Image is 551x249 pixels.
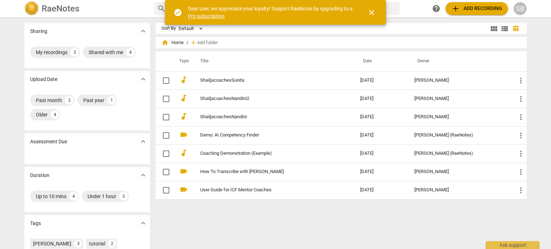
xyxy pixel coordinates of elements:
td: [DATE] [354,108,409,126]
div: tutorial [89,240,105,247]
span: Add folder [197,40,218,46]
a: ShailjacoachesSunita [200,78,334,83]
span: more_vert [517,76,525,85]
span: check_circle [174,8,182,17]
span: more_vert [517,131,525,140]
span: expand_more [139,219,147,228]
a: Coaching Demonstration (Example) [200,151,334,156]
span: help [432,4,441,13]
span: table_chart [512,25,519,32]
div: 3 [74,240,82,248]
div: Past year [83,97,104,104]
div: [PERSON_NAME] [414,114,505,120]
span: audiotrack [179,76,188,84]
div: Dear user, we appreciate your loyalty! Support RaeNotes by upgrading to a [188,5,354,20]
td: [DATE] [354,90,409,108]
td: [DATE] [354,163,409,181]
div: [PERSON_NAME] [414,187,505,193]
span: more_vert [517,186,525,195]
a: ShailjacoachesNandini [200,114,334,120]
span: expand_more [139,137,147,146]
a: ShailjacoachesNandini2 [200,96,334,101]
div: [PERSON_NAME] (RaeNotes) [414,151,505,156]
span: more_vert [517,95,525,103]
img: Logo [24,1,39,16]
button: Show more [138,170,149,181]
th: Type [174,51,192,71]
span: more_vert [517,113,525,121]
h2: RaeNotes [42,4,79,14]
div: [PERSON_NAME] [414,169,505,174]
a: Help [430,2,443,15]
span: view_module [490,24,498,33]
div: My recordings [36,49,67,56]
span: more_vert [517,149,525,158]
span: add [190,39,197,46]
p: Duration [30,172,50,179]
td: [DATE] [354,144,409,163]
div: 2 [65,96,74,105]
p: Tags [30,220,41,227]
th: Title [192,51,354,71]
div: Default [179,23,205,34]
a: LogoRaeNotes [24,1,149,16]
div: [PERSON_NAME] [414,78,505,83]
p: Assessment Due [30,138,67,145]
span: videocam [179,130,188,139]
div: 2 [108,240,116,248]
td: [DATE] [354,126,409,144]
a: How To Transcribe with [PERSON_NAME] [200,169,334,174]
button: Table view [510,23,521,34]
button: Close [363,4,380,21]
span: view_list [500,24,509,33]
a: Pro subscription [188,13,225,19]
span: more_vert [517,168,525,176]
span: audiotrack [179,94,188,102]
div: Sort By [161,26,176,31]
button: List view [499,23,510,34]
div: 3 [70,48,79,57]
div: [PERSON_NAME] (RaeNotes) [414,133,505,138]
td: [DATE] [354,181,409,199]
span: / [187,40,188,46]
div: 3 [119,192,128,201]
span: expand_more [139,171,147,179]
div: Ask support [486,241,540,249]
div: [PERSON_NAME] [33,240,71,247]
div: Under 1 hour [88,193,116,200]
span: Home [161,39,184,46]
span: audiotrack [179,149,188,157]
span: close [367,8,376,17]
button: Show more [138,74,149,85]
div: Up to 10 mins [36,193,66,200]
button: SB [514,2,527,15]
p: Sharing [30,28,47,35]
button: Show more [138,26,149,37]
div: 4 [69,192,78,201]
div: Older [36,111,48,118]
span: search [157,4,166,13]
a: User Guide for ICF Mentor Coaches [200,187,334,193]
div: 4 [126,48,135,57]
button: Tile view [489,23,499,34]
button: Show more [138,136,149,147]
div: Shared with me [89,49,123,56]
div: [PERSON_NAME] [414,96,505,101]
span: add [451,4,460,13]
span: expand_more [139,27,147,35]
td: [DATE] [354,71,409,90]
div: 4 [51,110,59,119]
button: Show more [138,218,149,229]
th: Owner [409,51,511,71]
div: Past month [36,97,62,104]
th: Date [354,51,409,71]
span: expand_more [139,75,147,83]
a: Demo: AI Competency Finder [200,133,334,138]
span: videocam [179,167,188,176]
div: 1 [107,96,116,105]
p: Upload Date [30,76,57,83]
span: audiotrack [179,112,188,121]
span: home [161,39,169,46]
span: Add recording [451,4,502,13]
